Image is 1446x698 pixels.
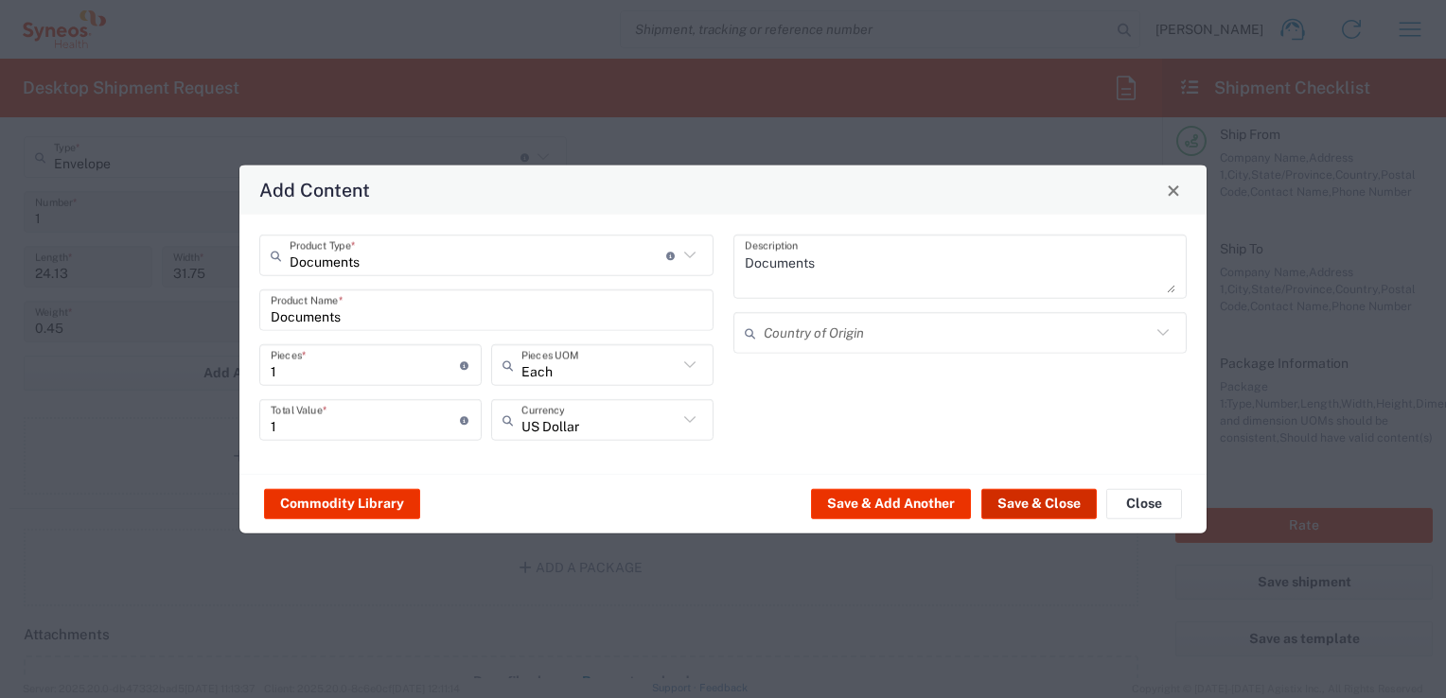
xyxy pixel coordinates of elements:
button: Close [1106,488,1182,518]
button: Save & Add Another [811,488,971,518]
button: Close [1160,177,1187,203]
button: Save & Close [981,488,1097,518]
button: Commodity Library [264,488,420,518]
h4: Add Content [259,176,370,203]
